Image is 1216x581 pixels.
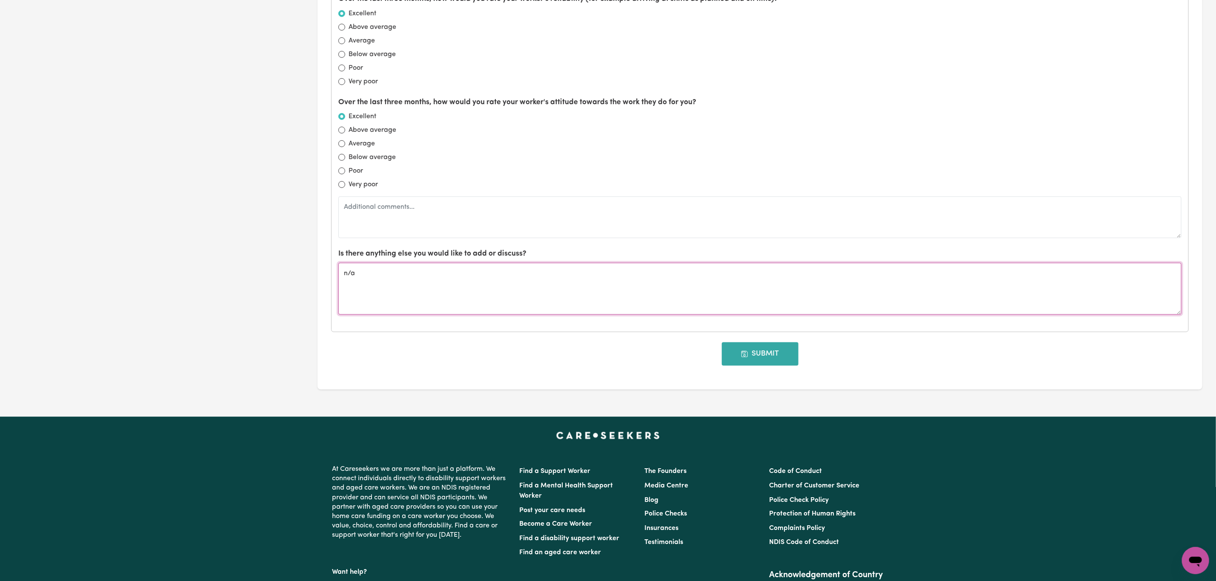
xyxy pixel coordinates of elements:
a: Find a Support Worker [520,468,591,475]
a: Media Centre [644,482,688,489]
a: Police Checks [644,511,687,518]
a: Complaints Policy [769,525,825,532]
a: Find an aged care worker [520,550,601,556]
iframe: Button to launch messaging window, conversation in progress [1182,547,1209,574]
a: Testimonials [644,539,683,546]
a: Find a Mental Health Support Worker [520,482,613,499]
a: Blog [644,497,658,504]
p: At Careseekers we are more than just a platform. We connect individuals directly to disability su... [332,461,509,544]
a: Police Check Policy [769,497,829,504]
a: Insurances [644,525,678,532]
a: NDIS Code of Conduct [769,539,839,546]
a: Find a disability support worker [520,535,620,542]
a: Charter of Customer Service [769,482,859,489]
a: Become a Care Worker [520,521,592,528]
label: Poor [349,63,363,73]
a: Code of Conduct [769,468,822,475]
a: Protection of Human Rights [769,511,855,518]
p: Want help? [332,564,509,577]
button: Submit [722,342,798,365]
a: Careseekers home page [556,432,660,439]
label: Is there anything else you would like to add or discuss? [338,248,526,259]
label: Below average [349,49,396,60]
label: Average [349,36,375,46]
h2: Acknowledgement of Country [769,570,884,581]
label: Excellent [349,9,376,19]
label: Excellent [349,111,376,122]
label: Very poor [349,77,378,87]
label: Above average [349,125,396,135]
a: The Founders [644,468,687,475]
label: Above average [349,22,396,32]
label: Over the last three months, how would you rate your worker's attitude towards the work they do fo... [338,97,696,108]
textarea: n/a [338,263,1182,315]
a: Post your care needs [520,507,586,514]
label: Poor [349,166,363,176]
label: Below average [349,152,396,162]
label: Average [349,139,375,149]
label: Very poor [349,179,378,190]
